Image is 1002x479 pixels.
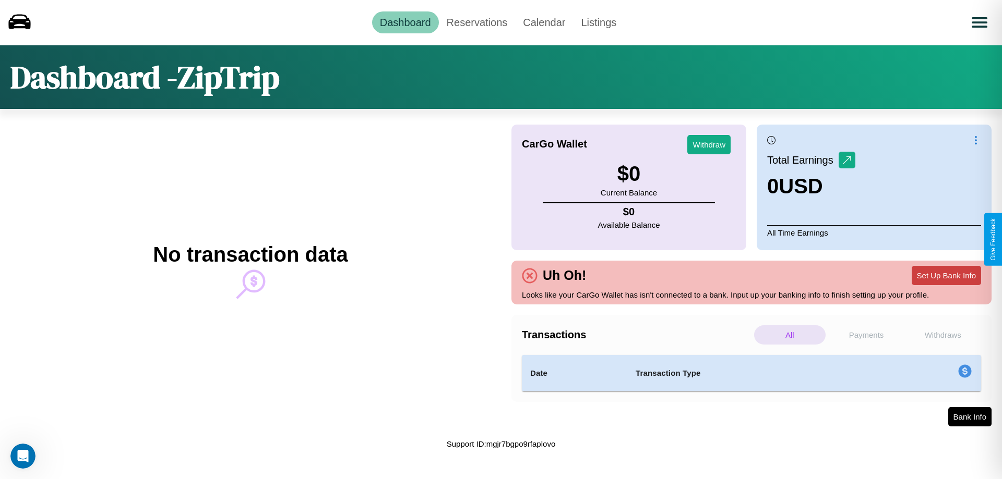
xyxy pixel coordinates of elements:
p: Current Balance [601,186,657,200]
a: Listings [573,11,624,33]
h4: Transactions [522,329,751,341]
p: Looks like your CarGo Wallet has isn't connected to a bank. Input up your banking info to finish ... [522,288,981,302]
h4: Transaction Type [636,367,873,379]
a: Reservations [439,11,516,33]
p: All [754,325,826,345]
h3: $ 0 [601,162,657,186]
p: Available Balance [598,218,660,232]
button: Bank Info [948,407,992,426]
h2: No transaction data [153,243,348,266]
p: Payments [831,325,902,345]
p: Total Earnings [767,151,839,169]
table: simple table [522,355,981,391]
a: Calendar [515,11,573,33]
h1: Dashboard - ZipTrip [10,56,280,99]
button: Open menu [965,8,994,37]
button: Withdraw [687,135,731,154]
iframe: Intercom live chat [10,444,35,469]
h4: Date [530,367,619,379]
h4: Uh Oh! [538,268,591,283]
a: Dashboard [372,11,439,33]
p: Support ID: mgjr7bgpo9rfaplovo [447,437,555,451]
h4: $ 0 [598,206,660,218]
p: Withdraws [907,325,979,345]
button: Set Up Bank Info [912,266,981,285]
h3: 0 USD [767,175,855,198]
p: All Time Earnings [767,225,981,240]
div: Give Feedback [989,218,997,261]
h4: CarGo Wallet [522,138,587,150]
